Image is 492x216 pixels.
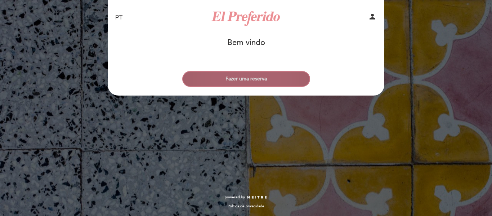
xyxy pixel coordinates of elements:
[201,8,291,28] a: El Preferido
[182,71,310,87] button: Fazer uma reserva
[368,12,377,23] button: person
[247,196,267,199] img: MEITRE
[225,195,245,200] span: powered by
[227,39,265,47] h1: Bem vindo
[228,204,264,209] a: Política de privacidade
[225,195,267,200] a: powered by
[368,12,377,21] i: person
